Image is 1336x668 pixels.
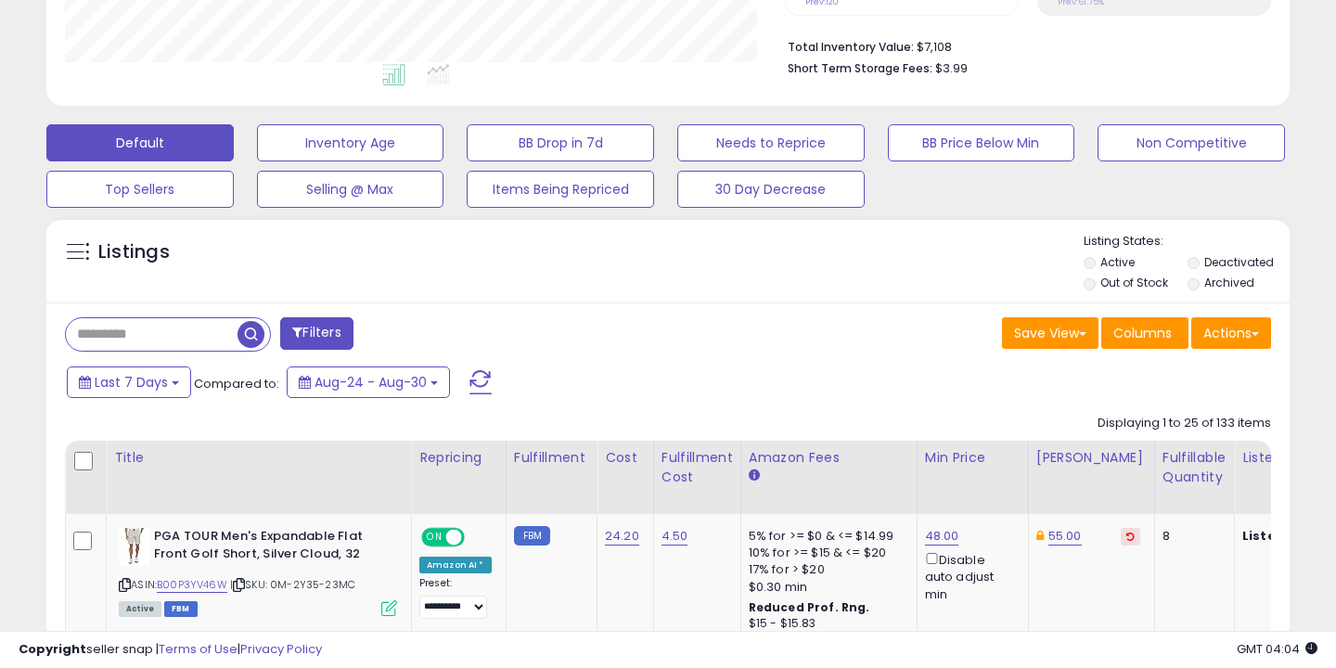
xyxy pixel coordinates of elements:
button: Columns [1101,317,1188,349]
div: Min Price [925,448,1021,468]
div: Cost [605,448,646,468]
div: Fulfillable Quantity [1163,448,1227,487]
div: Amazon Fees [749,448,909,468]
b: Listed Price: [1242,527,1327,545]
div: 17% for > $20 [749,561,903,578]
button: Filters [280,317,353,350]
button: Items Being Repriced [467,171,654,208]
button: Save View [1002,317,1098,349]
li: $7,108 [788,34,1257,57]
button: Selling @ Max [257,171,444,208]
div: 5% for >= $0 & <= $14.99 [749,528,903,545]
a: 55.00 [1048,527,1082,546]
button: BB Drop in 7d [467,124,654,161]
label: Deactivated [1204,254,1274,270]
a: Terms of Use [159,640,238,658]
button: Actions [1191,317,1271,349]
button: Non Competitive [1098,124,1285,161]
div: Title [114,448,404,468]
b: Total Inventory Value: [788,39,914,55]
span: | SKU: 0M-2Y35-23MC [230,577,355,592]
label: Out of Stock [1100,275,1168,290]
b: Short Term Storage Fees: [788,60,932,76]
div: Amazon AI * [419,557,492,573]
span: OFF [462,530,492,546]
span: $3.99 [935,59,968,77]
b: Reduced Prof. Rng. [749,599,870,615]
span: Aug-24 - Aug-30 [315,373,427,392]
div: 8 [1163,528,1220,545]
b: PGA TOUR Men's Expandable Flat Front Golf Short, Silver Cloud, 32 [154,528,379,567]
div: Fulfillment [514,448,589,468]
div: $0.30 min [749,579,903,596]
small: FBM [514,526,550,546]
div: Repricing [419,448,498,468]
a: 24.20 [605,527,639,546]
span: Compared to: [194,375,279,392]
a: 48.00 [925,527,959,546]
div: seller snap | | [19,641,322,659]
button: Aug-24 - Aug-30 [287,366,450,398]
span: FBM [164,601,198,617]
a: B00P3YV46W [157,577,227,593]
p: Listing States: [1084,233,1291,250]
strong: Copyright [19,640,86,658]
span: Columns [1113,324,1172,342]
div: ASIN: [119,528,397,614]
h5: Listings [98,239,170,265]
button: 30 Day Decrease [677,171,865,208]
small: Amazon Fees. [749,468,760,484]
div: 10% for >= $15 & <= $20 [749,545,903,561]
button: Top Sellers [46,171,234,208]
button: BB Price Below Min [888,124,1075,161]
button: Default [46,124,234,161]
img: 31mxjaJinRL._SL40_.jpg [119,528,149,565]
span: ON [423,530,446,546]
button: Needs to Reprice [677,124,865,161]
span: 2025-09-7 04:04 GMT [1237,640,1317,658]
a: 4.50 [662,527,688,546]
div: Preset: [419,577,492,619]
label: Archived [1204,275,1254,290]
div: [PERSON_NAME] [1036,448,1147,468]
div: Displaying 1 to 25 of 133 items [1098,415,1271,432]
span: All listings currently available for purchase on Amazon [119,601,161,617]
div: Fulfillment Cost [662,448,733,487]
div: Disable auto adjust min [925,549,1014,603]
button: Last 7 Days [67,366,191,398]
a: Privacy Policy [240,640,322,658]
span: Last 7 Days [95,373,168,392]
button: Inventory Age [257,124,444,161]
label: Active [1100,254,1135,270]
